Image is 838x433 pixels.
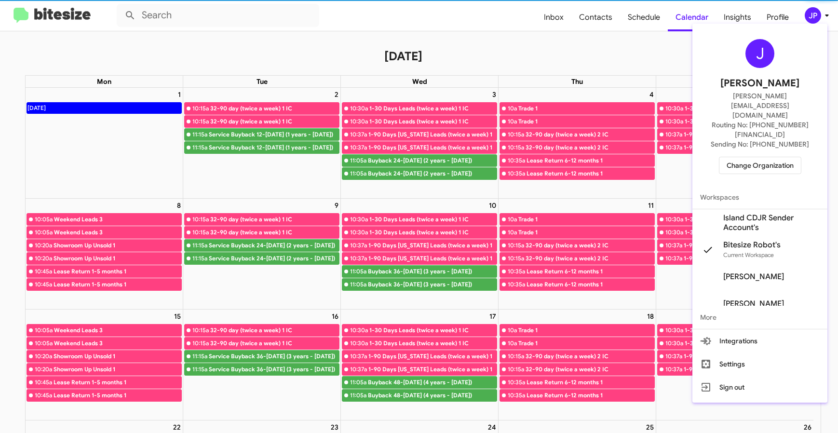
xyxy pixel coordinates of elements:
button: Settings [692,352,827,376]
span: Current Workspace [723,251,774,258]
span: More [692,306,827,329]
span: Workspaces [692,186,827,209]
span: Routing No: [PHONE_NUMBER][FINANCIAL_ID] [704,120,816,139]
span: Change Organization [727,157,794,174]
span: Sending No: [PHONE_NUMBER] [711,139,809,149]
button: Change Organization [719,157,801,174]
button: Integrations [692,329,827,352]
span: [PERSON_NAME] [723,272,784,282]
div: J [745,39,774,68]
span: [PERSON_NAME][EMAIL_ADDRESS][DOMAIN_NAME] [704,91,816,120]
span: [PERSON_NAME] [723,299,784,309]
span: Island CDJR Sender Account's [723,213,820,232]
span: Bitesize Robot's [723,240,781,250]
button: Sign out [692,376,827,399]
span: [PERSON_NAME] [720,76,799,91]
